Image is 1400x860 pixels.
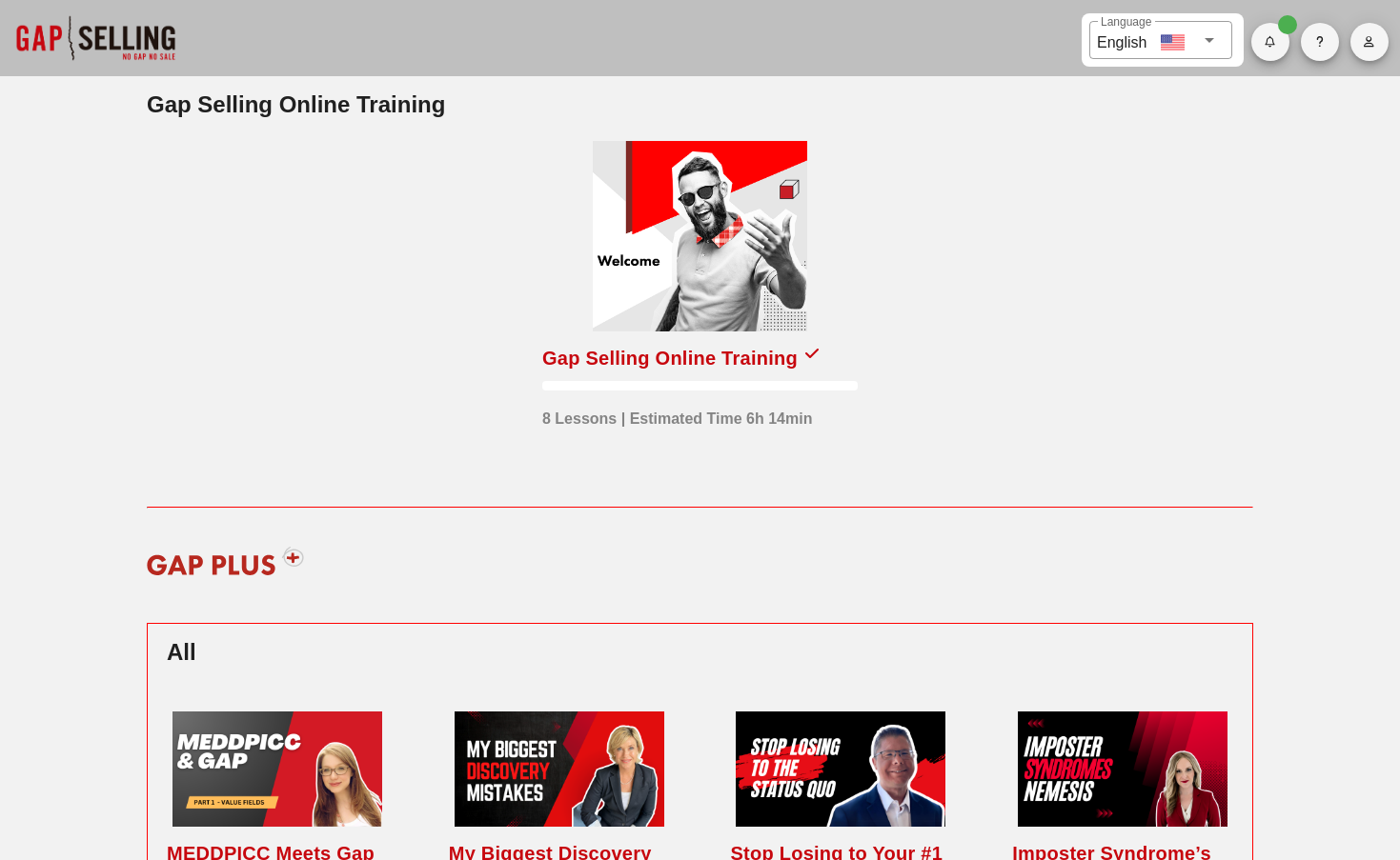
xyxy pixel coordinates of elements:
span: Badge [1278,15,1297,34]
div: 8 Lessons | Estimated Time 6h 14min [542,398,812,430]
div: Gap Selling Online Training [542,343,798,373]
img: gap-plus-logo-red.svg [134,532,316,590]
div: English [1097,27,1146,54]
h2: Gap Selling Online Training [147,88,1253,122]
div: LanguageEnglish [1089,21,1232,59]
h2: All [167,635,1233,670]
label: Language [1101,15,1151,30]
